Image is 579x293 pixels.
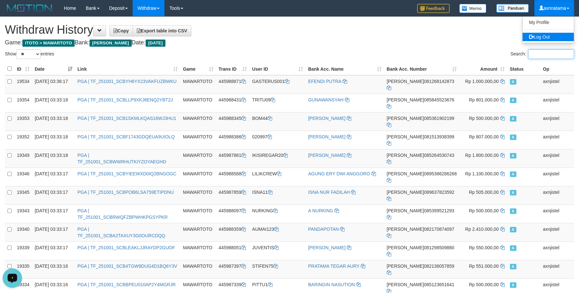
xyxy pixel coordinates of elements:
[14,168,32,186] td: 19346
[32,149,75,168] td: [DATE] 03:33:18
[216,168,250,186] td: 445988588
[180,186,216,205] td: MAWARTOTO
[14,260,32,278] td: 19335
[510,245,516,251] span: Approved - Marked by axnjistel
[469,190,499,195] span: Rp 505.000,00
[308,116,345,121] a: [PERSON_NAME]
[469,245,499,250] span: Rp 550.000,00
[384,241,459,260] td: 081298509880
[540,75,574,94] td: axnjistel
[528,49,574,59] input: Search:
[137,28,187,33] span: Export table into CSV
[78,134,175,139] a: PGA | TF_251001_SCBF1743GDQEUA9UIOLQ
[14,205,32,223] td: 19343
[14,241,32,260] td: 19339
[78,153,166,164] a: PGA | TF_251001_SCBWWRHUTKIYZOYAEGHD
[249,186,306,205] td: ISNA11
[510,135,516,140] span: Approved - Marked by axnjistel
[180,205,216,223] td: MAWARTOTO
[216,63,250,75] th: Trans ID: activate to sort column ascending
[5,23,574,36] h1: Withdraw History
[384,223,459,241] td: 082170874097
[5,40,574,46] h4: Game: Bank: Date:
[510,282,516,288] span: Approved - Marked by axnjistel
[216,149,250,168] td: 445987881
[469,116,499,121] span: Rp 500.000,00
[308,153,345,158] a: [PERSON_NAME]
[384,131,459,149] td: 081513938399
[308,79,341,84] a: EFENDI PUTRA
[78,171,176,176] a: PGA | TF_251001_SCBYIEEWXD0IQ2BNGOGC
[180,94,216,112] td: MAWARTOTO
[180,63,216,75] th: Game: activate to sort column ascending
[510,227,516,232] span: Approved - Marked by axnjistel
[384,112,459,131] td: 085361902199
[32,223,75,241] td: [DATE] 03:33:17
[22,40,75,47] span: ITOTO > MAWARTOTO
[32,168,75,186] td: [DATE] 03:33:17
[510,98,516,103] span: Approved - Marked by axnjistel
[469,208,499,213] span: Rp 500.000,00
[180,112,216,131] td: MAWARTOTO
[16,49,41,59] select: Showentries
[384,205,459,223] td: 085399521293
[14,94,32,112] td: 19354
[511,49,574,59] label: Search:
[308,245,345,250] a: [PERSON_NAME]
[216,223,250,241] td: 445988359
[133,25,191,36] a: Export table into CSV
[249,149,306,168] td: IKISIREGAR20
[387,171,424,176] span: [PERSON_NAME]
[249,205,306,223] td: NURKING
[249,168,306,186] td: LILIKCREW
[249,223,306,241] td: AUMAI123
[249,260,306,278] td: STIFEN75
[510,264,516,269] span: Approved - Marked by axnjistel
[384,75,459,94] td: 081268142873
[78,79,177,84] a: PGA | TF_251001_SCBYH6YX23VAKFUZBWKU
[308,208,333,213] a: A NURKING
[540,205,574,223] td: axnjistel
[216,75,250,94] td: 445988871
[510,153,516,158] span: Approved - Marked by axnjistel
[180,75,216,94] td: MAWARTOTO
[308,171,370,176] a: AGUNG ERY DWI ANGGORO
[308,264,359,269] a: PRATAMA TEGAR AURY
[540,94,574,112] td: axnjistel
[308,227,339,232] a: PANDAPOTAN
[216,94,250,112] td: 445988431
[146,40,165,47] span: [DATE]
[180,223,216,241] td: MAWARTOTO
[249,131,306,149] td: 020997
[308,282,355,287] a: BARINGIN NASUTION
[459,63,507,75] th: Amount: activate to sort column ascending
[387,227,424,232] span: [PERSON_NAME]
[540,63,574,75] th: Op
[14,112,32,131] td: 19353
[510,190,516,195] span: Approved - Marked by axnjistel
[14,186,32,205] td: 19345
[78,227,165,238] a: PGA | TF_251001_SCBA2TAXUY3G0OURCDQQ
[78,190,174,195] a: PGA | TF_251001_SCBPOB6LSA759ETIPDNU
[32,131,75,149] td: [DATE] 03:33:18
[384,186,459,205] td: 089637823592
[308,190,350,195] a: ISNA NUR FADILAH
[540,223,574,241] td: axnjistel
[540,241,574,260] td: axnjistel
[14,63,32,75] th: ID: activate to sort column ascending
[32,75,75,94] td: [DATE] 03:36:17
[180,131,216,149] td: MAWARTOTO
[510,79,516,85] span: Approved - Marked by axnjistel
[249,75,306,94] td: GASTERUS001
[180,241,216,260] td: MAWARTOTO
[384,94,459,112] td: 085845523676
[510,171,516,177] span: Approved - Marked by axnjistel
[417,4,450,13] img: Feedback.jpg
[384,63,459,75] th: Bank Acc. Number: activate to sort column ascending
[3,3,22,22] button: Open LiveChat chat widget
[78,116,176,121] a: PGA | TF_251001_SCB1SKMLKQAS16WJ3HU1
[14,75,32,94] td: 19534
[523,18,574,27] a: My Profile
[5,49,54,59] label: Show entries
[387,153,424,158] span: [PERSON_NAME]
